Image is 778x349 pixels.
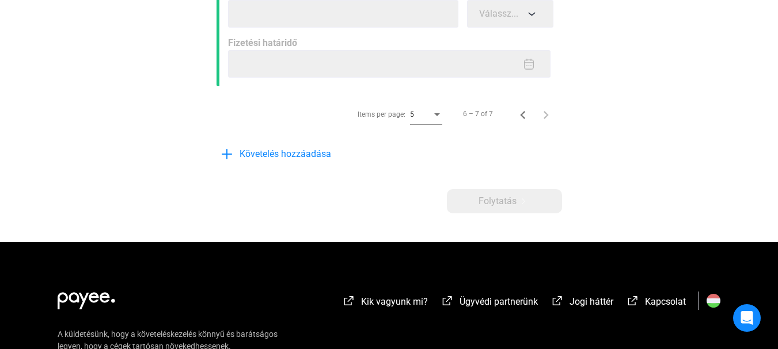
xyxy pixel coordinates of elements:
img: arrow-right-white [517,198,530,204]
a: external-link-whiteKapcsolat [626,298,686,309]
span: Fizetési határidő [228,37,297,48]
div: Items per page: [358,108,405,121]
div: Open Intercom Messenger [733,304,761,332]
a: external-link-whiteÜgyvédi partnerünk [441,298,538,309]
button: disabled-calendar [522,57,536,71]
img: white-payee-white-dot.svg [58,286,115,309]
img: external-link-white [551,295,564,306]
mat-select: Items per page: [410,107,442,121]
img: plus-blue [220,147,234,161]
span: Jogi háttér [570,296,613,307]
button: Previous page [511,102,534,125]
span: Folytatás [479,194,517,208]
span: Válassz... [479,8,518,19]
img: disabled-calendar [523,58,535,70]
button: Folytatásarrow-right-white [447,189,562,213]
a: external-link-whiteKik vagyunk mi? [342,298,428,309]
span: 5 [410,110,414,118]
img: external-link-white [342,295,356,306]
span: Kik vagyunk mi? [361,296,428,307]
span: Ügyvédi partnerünk [460,296,538,307]
button: plus-blueKövetelés hozzáadása [217,142,389,166]
img: external-link-white [626,295,640,306]
span: Kapcsolat [645,296,686,307]
img: external-link-white [441,295,454,306]
a: external-link-whiteJogi háttér [551,298,613,309]
button: Next page [534,102,557,125]
div: 6 – 7 of 7 [463,107,493,121]
span: Követelés hozzáadása [240,147,331,161]
img: HU.svg [707,294,720,308]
